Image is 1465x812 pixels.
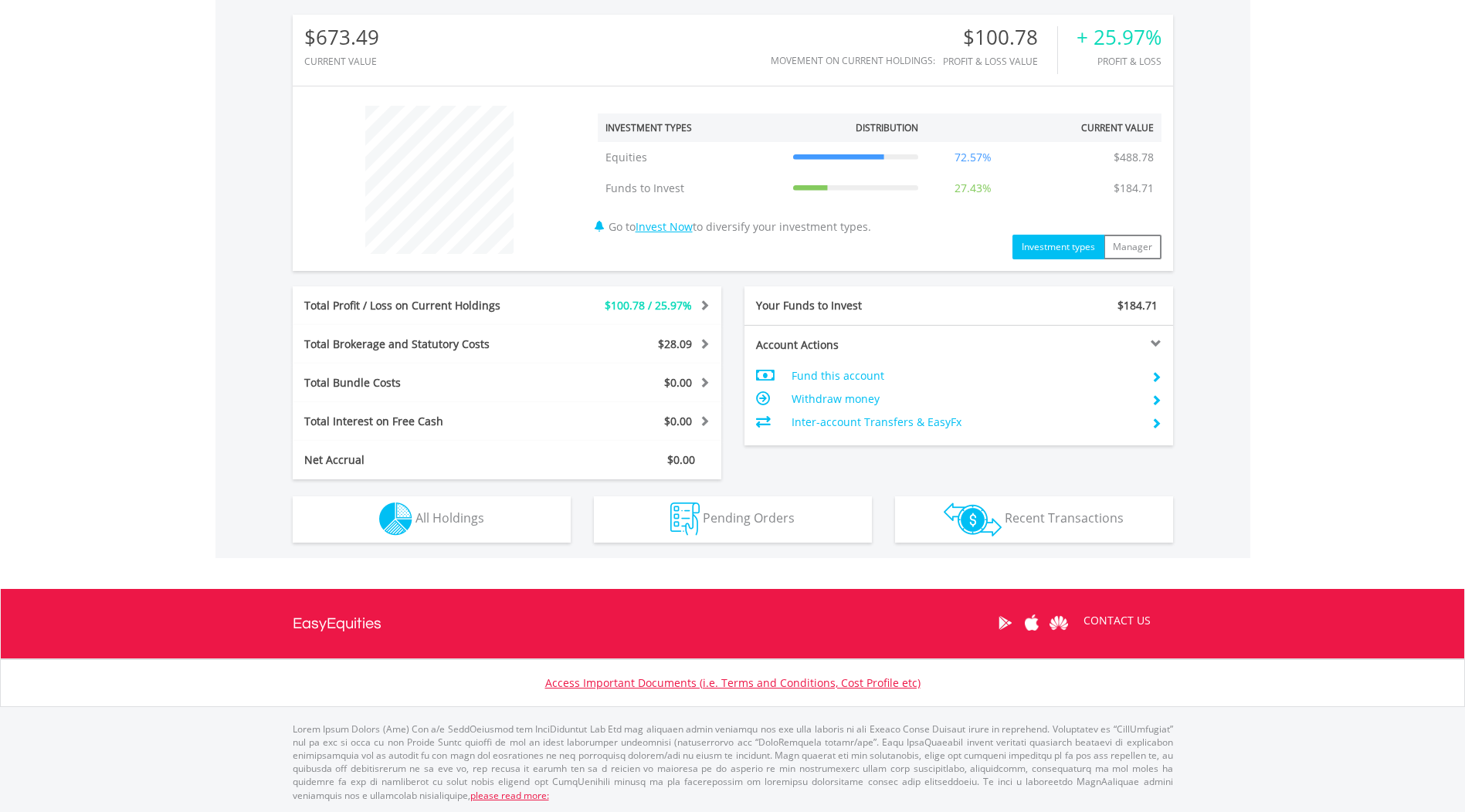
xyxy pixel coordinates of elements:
[1106,142,1161,173] td: $488.78
[293,298,543,313] div: Total Profit / Loss on Current Holdings
[792,364,1138,387] td: Fund this account
[293,496,571,543] button: All Holdings
[293,337,543,352] div: Total Brokerage and Statutory Costs
[293,589,382,658] a: EasyEquities
[415,509,484,526] span: All Holdings
[670,502,700,536] img: pending_instructions-wht.png
[598,142,785,173] td: Equities
[636,219,693,234] a: Invest Now
[470,789,549,802] a: please read more:
[1106,173,1161,204] td: $184.71
[664,414,692,428] span: $0.00
[926,173,1020,204] td: 27.43%
[926,142,1020,173] td: 72.57%
[304,26,379,49] div: $673.49
[895,496,1173,543] button: Recent Transactions
[1104,235,1161,259] button: Manager
[586,98,1173,259] div: Go to to diversify your investment types.
[1117,298,1158,313] span: $184.71
[943,26,1057,49] div: $100.78
[379,502,412,536] img: holdings-wht.png
[944,502,1002,536] img: transactions-zar-wht.png
[667,452,695,467] span: $0.00
[594,496,872,543] button: Pending Orders
[744,298,959,313] div: Your Funds to Invest
[664,375,692,390] span: $0.00
[1073,599,1161,642] a: CONTACT US
[598,113,785,142] th: Investment Types
[1020,113,1161,142] th: Current Value
[293,375,543,391] div: Total Bundle Costs
[792,411,1138,434] td: Inter-account Transfers & EasyFx
[605,298,692,313] span: $100.78 / 25.97%
[293,722,1173,802] p: Lorem Ipsum Dolors (Ame) Con a/e SeddOeiusmod tem InciDiduntut Lab Etd mag aliquaen admin veniamq...
[744,337,959,353] div: Account Actions
[1012,235,1104,259] button: Investment types
[792,387,1138,411] td: Withdraw money
[703,509,795,526] span: Pending Orders
[304,56,379,66] div: CURRENT VALUE
[598,173,785,204] td: Funds to Invest
[856,121,918,134] div: Distribution
[1019,599,1046,647] a: Apple
[1046,599,1073,647] a: Huawei
[943,56,1057,66] div: Profit & Loss Value
[771,56,935,66] div: Movement on Current Holdings:
[1077,56,1161,66] div: Profit & Loss
[992,599,1019,647] a: Google Play
[293,414,543,429] div: Total Interest on Free Cash
[1077,26,1161,49] div: + 25.97%
[545,675,921,690] a: Access Important Documents (i.e. Terms and Conditions, Cost Profile etc)
[1005,509,1124,526] span: Recent Transactions
[293,452,543,468] div: Net Accrual
[658,337,692,351] span: $28.09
